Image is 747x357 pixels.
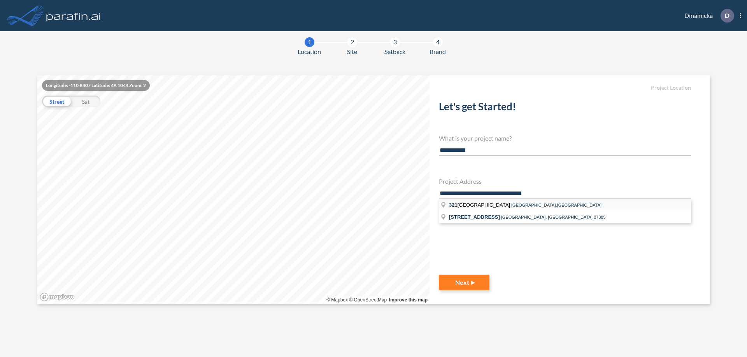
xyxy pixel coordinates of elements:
span: [STREET_ADDRESS] [449,214,500,220]
span: Setback [384,47,405,56]
p: D [725,12,729,19]
span: Location [298,47,321,56]
a: OpenStreetMap [349,297,387,303]
a: Improve this map [389,297,428,303]
span: Site [347,47,357,56]
span: [GEOGRAPHIC_DATA],[GEOGRAPHIC_DATA] [511,203,601,207]
span: [GEOGRAPHIC_DATA], [GEOGRAPHIC_DATA],07885 [501,215,606,219]
button: Next [439,275,489,290]
span: 321 [449,202,458,208]
span: Brand [430,47,446,56]
div: Dinamicka [673,9,741,23]
div: Sat [71,96,100,107]
a: Mapbox homepage [40,293,74,301]
h5: Project Location [439,85,691,91]
div: 3 [390,37,400,47]
a: Mapbox [326,297,348,303]
span: [GEOGRAPHIC_DATA] [449,202,511,208]
div: 2 [347,37,357,47]
h4: What is your project name? [439,134,691,142]
div: 4 [433,37,443,47]
img: logo [45,8,102,23]
div: Street [42,96,71,107]
div: Longitude: -110.8407 Latitude: 49.1044 Zoom: 2 [42,80,150,91]
h2: Let's get Started! [439,101,691,116]
div: 1 [305,37,314,47]
canvas: Map [37,75,430,304]
h4: Project Address [439,178,691,185]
